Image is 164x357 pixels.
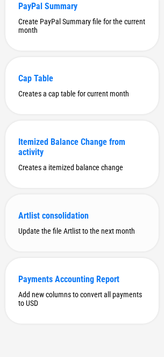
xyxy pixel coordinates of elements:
[18,227,146,235] div: Update the file Artlist to the next month
[18,1,146,11] div: PayPal Summary
[18,137,146,157] div: Itemized Balance Change from activity
[18,290,146,307] div: Add new columns to convert all payments to USD
[18,89,146,98] div: Creates a cap table for current month
[18,274,146,284] div: Payments Accounting Report
[18,163,146,172] div: Creates a itemized balance change
[18,211,146,221] div: Artlist consolidation
[18,17,146,34] div: Create PayPal Summary file for the current month
[18,73,146,83] div: Cap Table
